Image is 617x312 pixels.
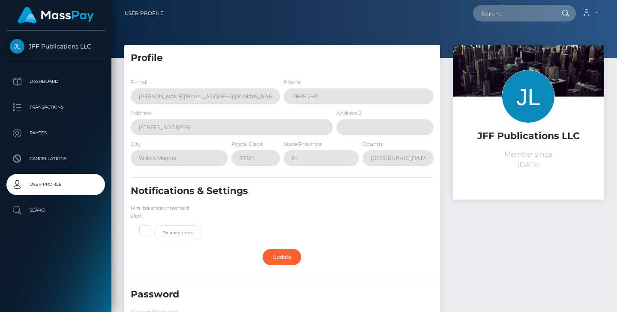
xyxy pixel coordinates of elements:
h5: Notifications & Settings [131,185,386,198]
p: Search [10,204,102,217]
a: Dashboard [6,71,105,92]
a: Payees [6,122,105,144]
input: Search... [473,5,554,21]
p: Payees [10,127,102,139]
h5: Profile [131,51,434,65]
label: Country [362,140,384,148]
img: ... [453,45,604,146]
a: Update [263,249,301,265]
a: Transactions [6,97,105,118]
h5: JFF Publications LLC [459,130,598,143]
label: Address [131,109,152,117]
h5: Password [131,288,386,301]
a: User Profile [6,174,105,195]
label: E-mail [131,79,147,86]
label: Postal Code [231,140,263,148]
p: Member since [DATE] [459,149,598,170]
a: Cancellations [6,148,105,170]
img: JFF Publications LLC [10,39,24,54]
label: Phone [284,79,301,86]
a: Search [6,200,105,221]
p: Transactions [10,101,102,114]
label: State/Province [284,140,322,148]
label: City [131,140,141,148]
label: Min. balance threshold alert [131,204,201,220]
p: Cancellations [10,152,102,165]
a: User Profile [125,4,164,22]
span: JFF Publications LLC [6,42,105,50]
img: MassPay Logo [18,7,94,24]
label: Address 2 [336,109,362,117]
p: User Profile [10,178,102,191]
p: Dashboard [10,75,102,88]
